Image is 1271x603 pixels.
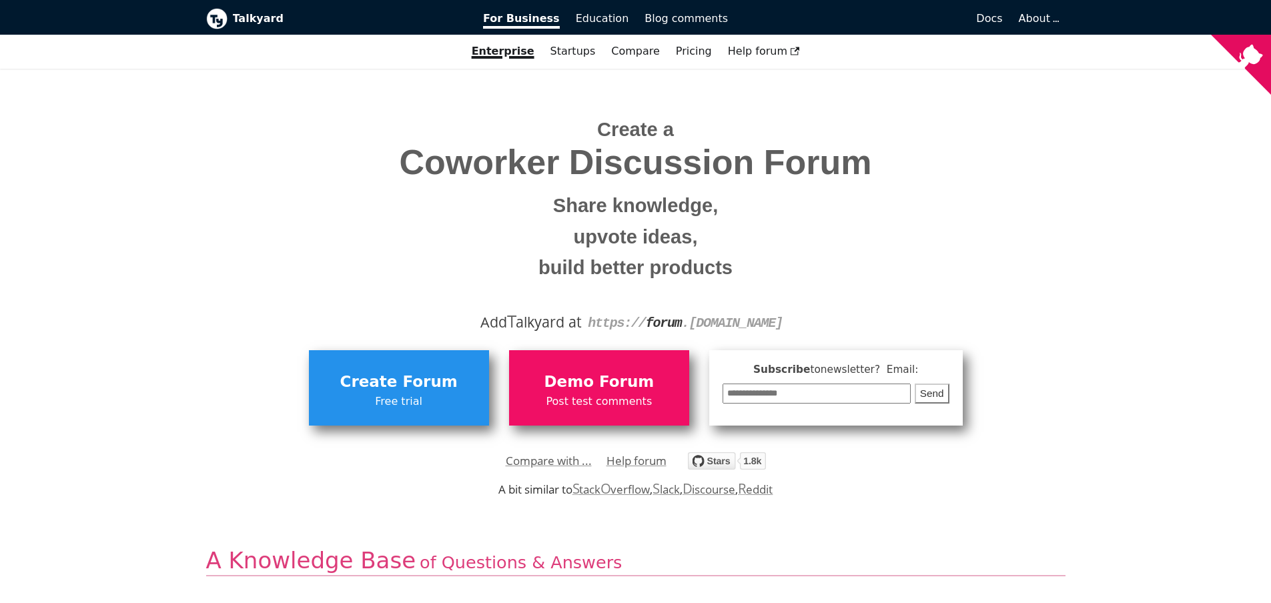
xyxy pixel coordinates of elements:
a: About [1019,12,1057,25]
a: Discourse [683,482,735,497]
a: Reddit [738,482,773,497]
a: Help forum [606,451,667,471]
a: Demo ForumPost test comments [509,350,689,425]
span: Coworker Discussion Forum [216,143,1055,181]
a: Docs [736,7,1011,30]
span: Free trial [316,393,482,410]
a: Startups [542,40,604,63]
strong: forum [646,316,682,331]
a: Star debiki/talkyard on GitHub [688,454,766,474]
small: upvote ideas, [216,221,1055,253]
a: Slack [653,482,679,497]
a: Talkyard logoTalkyard [206,8,465,29]
a: Compare with ... [506,451,592,471]
span: to newsletter ? Email: [810,364,918,376]
img: talkyard.svg [688,452,766,470]
span: Education [576,12,629,25]
a: Pricing [668,40,720,63]
span: D [683,479,693,498]
span: O [600,479,611,498]
span: S [653,479,660,498]
a: Education [568,7,637,30]
code: https:// . [DOMAIN_NAME] [588,316,783,331]
div: Add alkyard at [216,311,1055,334]
span: Help forum [728,45,800,57]
button: Send [915,384,949,404]
span: Demo Forum [516,370,683,395]
span: For Business [483,12,560,29]
span: T [507,309,516,333]
span: R [738,479,747,498]
a: Create ForumFree trial [309,350,489,425]
b: Talkyard [233,10,465,27]
small: build better products [216,252,1055,283]
span: S [572,479,580,498]
a: Enterprise [464,40,542,63]
small: Share knowledge, [216,190,1055,221]
span: Create a [597,119,674,140]
a: For Business [475,7,568,30]
a: Compare [611,45,660,57]
span: Create Forum [316,370,482,395]
span: of Questions & Answers [420,552,622,572]
a: Help forum [720,40,808,63]
a: Blog comments [637,7,736,30]
span: Blog comments [645,12,728,25]
a: StackOverflow [572,482,651,497]
h2: A Knowledge Base [206,546,1066,576]
img: Talkyard logo [206,8,228,29]
span: Docs [976,12,1002,25]
span: Subscribe [723,362,949,378]
span: Post test comments [516,393,683,410]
